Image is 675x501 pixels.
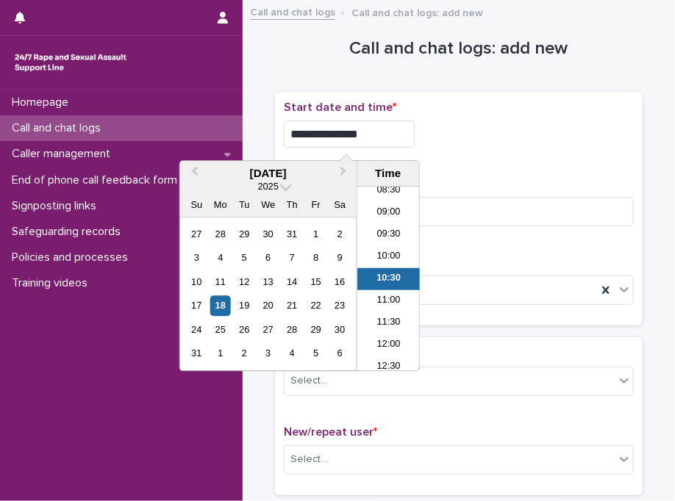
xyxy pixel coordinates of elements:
[258,272,278,292] div: Choose Wednesday, August 13th, 2025
[6,147,122,161] p: Caller management
[182,162,205,186] button: Previous Month
[235,320,254,339] div: Choose Tuesday, August 26th, 2025
[357,290,420,312] li: 11:00
[6,199,108,213] p: Signposting links
[187,344,207,364] div: Choose Sunday, August 31st, 2025
[306,224,326,244] div: Choose Friday, August 1st, 2025
[258,296,278,316] div: Choose Wednesday, August 20th, 2025
[6,173,189,187] p: End of phone call feedback form
[330,320,350,339] div: Choose Saturday, August 30th, 2025
[6,121,113,135] p: Call and chat logs
[187,320,207,339] div: Choose Sunday, August 24th, 2025
[235,224,254,244] div: Choose Tuesday, July 29th, 2025
[6,95,80,109] p: Homepage
[357,268,420,290] li: 10:30
[210,224,230,244] div: Choose Monday, July 28th, 2025
[258,248,278,268] div: Choose Wednesday, August 6th, 2025
[351,4,483,20] p: Call and chat logs: add new
[250,3,335,20] a: Call and chat logs
[187,248,207,268] div: Choose Sunday, August 3rd, 2025
[357,312,420,334] li: 11:30
[187,195,207,215] div: Su
[6,225,132,239] p: Safeguarding records
[187,296,207,316] div: Choose Sunday, August 17th, 2025
[284,426,377,438] span: New/repeat user
[235,296,254,316] div: Choose Tuesday, August 19th, 2025
[180,167,357,180] div: [DATE]
[330,224,350,244] div: Choose Saturday, August 2nd, 2025
[235,344,254,364] div: Choose Tuesday, September 2nd, 2025
[235,272,254,292] div: Choose Tuesday, August 12th, 2025
[210,195,230,215] div: Mo
[210,296,230,316] div: Choose Monday, August 18th, 2025
[306,344,326,364] div: Choose Friday, September 5th, 2025
[258,224,278,244] div: Choose Wednesday, July 30th, 2025
[6,250,140,264] p: Policies and processes
[330,195,350,215] div: Sa
[306,320,326,339] div: Choose Friday, August 29th, 2025
[187,224,207,244] div: Choose Sunday, July 27th, 2025
[330,296,350,316] div: Choose Saturday, August 23rd, 2025
[282,272,302,292] div: Choose Thursday, August 14th, 2025
[282,296,302,316] div: Choose Thursday, August 21st, 2025
[282,320,302,339] div: Choose Thursday, August 28th, 2025
[306,272,326,292] div: Choose Friday, August 15th, 2025
[361,167,415,180] div: Time
[258,320,278,339] div: Choose Wednesday, August 27th, 2025
[290,452,327,467] div: Select...
[235,248,254,268] div: Choose Tuesday, August 5th, 2025
[306,296,326,316] div: Choose Friday, August 22nd, 2025
[333,162,357,186] button: Next Month
[12,48,129,77] img: rhQMoQhaT3yELyF149Cw
[6,276,99,290] p: Training videos
[330,344,350,364] div: Choose Saturday, September 6th, 2025
[282,248,302,268] div: Choose Thursday, August 7th, 2025
[210,320,230,339] div: Choose Monday, August 25th, 2025
[210,344,230,364] div: Choose Monday, September 1st, 2025
[235,195,254,215] div: Tu
[357,180,420,202] li: 08:30
[306,248,326,268] div: Choose Friday, August 8th, 2025
[357,224,420,246] li: 09:30
[275,38,643,60] h1: Call and chat logs: add new
[258,181,279,192] span: 2025
[258,195,278,215] div: We
[357,334,420,356] li: 12:00
[306,195,326,215] div: Fr
[357,246,420,268] li: 10:00
[282,344,302,364] div: Choose Thursday, September 4th, 2025
[290,373,327,389] div: Select...
[210,248,230,268] div: Choose Monday, August 4th, 2025
[258,344,278,364] div: Choose Wednesday, September 3rd, 2025
[282,195,302,215] div: Th
[284,101,396,113] span: Start date and time
[187,272,207,292] div: Choose Sunday, August 10th, 2025
[357,356,420,378] li: 12:30
[210,272,230,292] div: Choose Monday, August 11th, 2025
[330,248,350,268] div: Choose Saturday, August 9th, 2025
[357,202,420,224] li: 09:00
[330,272,350,292] div: Choose Saturday, August 16th, 2025
[185,223,351,366] div: month 2025-08
[282,224,302,244] div: Choose Thursday, July 31st, 2025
